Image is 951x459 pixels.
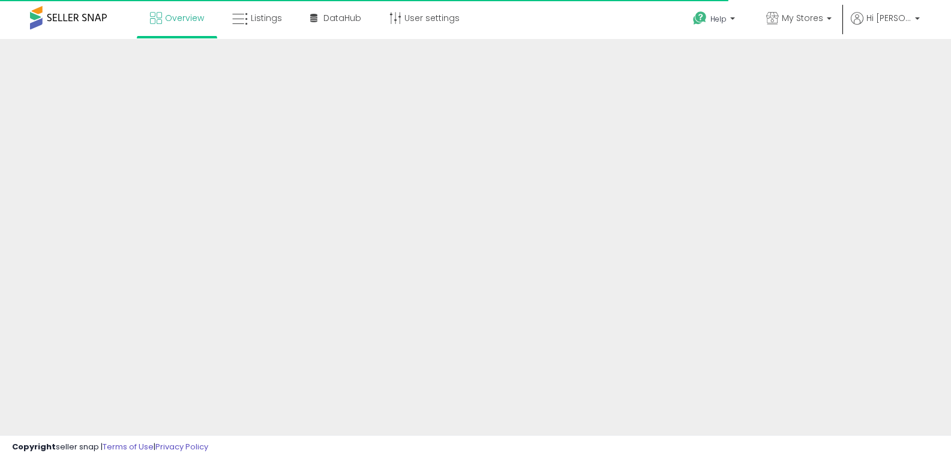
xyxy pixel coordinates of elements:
[155,441,208,452] a: Privacy Policy
[851,12,920,39] a: Hi [PERSON_NAME]
[683,2,747,39] a: Help
[165,12,204,24] span: Overview
[12,442,208,453] div: seller snap | |
[251,12,282,24] span: Listings
[710,14,727,24] span: Help
[866,12,911,24] span: Hi [PERSON_NAME]
[323,12,361,24] span: DataHub
[103,441,154,452] a: Terms of Use
[12,441,56,452] strong: Copyright
[782,12,823,24] span: My Stores
[692,11,707,26] i: Get Help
